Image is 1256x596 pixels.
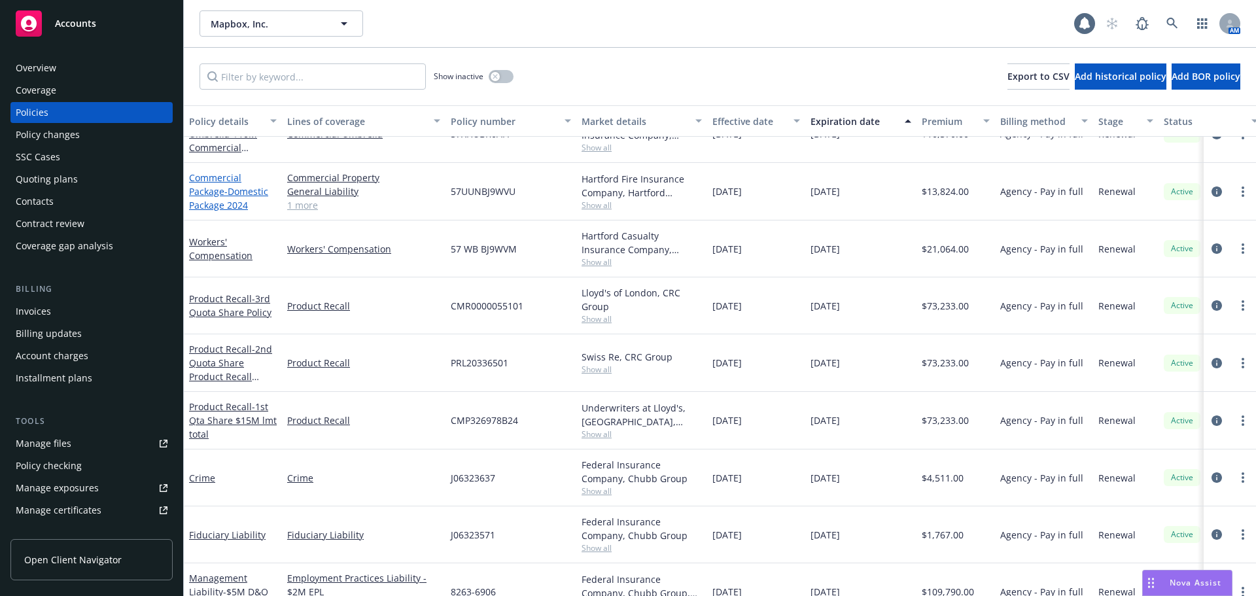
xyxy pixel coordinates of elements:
div: Premium [922,114,975,128]
a: Billing updates [10,323,173,344]
a: Crime [287,471,440,485]
span: 57UUNBJ9WVU [451,184,515,198]
input: Filter by keyword... [200,63,426,90]
span: Show all [582,485,702,497]
a: Policy checking [10,455,173,476]
div: Hartford Casualty Insurance Company, Hartford Insurance Group [582,229,702,256]
a: Installment plans [10,368,173,389]
a: Search [1159,10,1185,37]
span: Active [1169,357,1195,369]
span: Add BOR policy [1172,70,1240,82]
div: SSC Cases [16,147,60,167]
span: [DATE] [811,356,840,370]
a: more [1235,470,1251,485]
a: more [1235,527,1251,542]
span: $1,767.00 [922,528,964,542]
button: Add BOR policy [1172,63,1240,90]
button: Policy number [445,105,576,137]
span: $73,233.00 [922,299,969,313]
span: $73,233.00 [922,356,969,370]
span: - Domestic Package 2024 [189,185,268,211]
div: Overview [16,58,56,79]
span: 57 WB BJ9WVM [451,242,517,256]
span: Agency - Pay in full [1000,184,1083,198]
div: Market details [582,114,688,128]
div: Manage exposures [16,478,99,499]
span: Active [1169,529,1195,540]
span: Agency - Pay in full [1000,242,1083,256]
span: Agency - Pay in full [1000,413,1083,427]
span: [DATE] [712,356,742,370]
a: Manage certificates [10,500,173,521]
span: $4,511.00 [922,471,964,485]
div: Policy details [189,114,262,128]
a: Start snowing [1099,10,1125,37]
a: Invoices [10,301,173,322]
a: Manage files [10,433,173,454]
a: more [1235,298,1251,313]
a: circleInformation [1209,298,1225,313]
button: Billing method [995,105,1093,137]
span: [DATE] [712,299,742,313]
div: Lines of coverage [287,114,426,128]
a: circleInformation [1209,470,1225,485]
span: Mapbox, Inc. [211,17,324,31]
div: Policy changes [16,124,80,145]
div: Manage certificates [16,500,101,521]
span: Show all [582,142,702,153]
span: Active [1169,472,1195,483]
a: more [1235,184,1251,200]
a: circleInformation [1209,413,1225,429]
div: Swiss Re, CRC Group [582,350,702,364]
div: Federal Insurance Company, Chubb Group [582,458,702,485]
button: Expiration date [805,105,916,137]
a: Accounts [10,5,173,42]
div: Billing updates [16,323,82,344]
span: Renewal [1098,471,1136,485]
span: [DATE] [811,242,840,256]
a: circleInformation [1209,355,1225,371]
a: Commercial Property [287,171,440,184]
div: Installment plans [16,368,92,389]
div: Effective date [712,114,786,128]
div: Quoting plans [16,169,78,190]
button: Nova Assist [1142,570,1232,596]
span: [DATE] [712,471,742,485]
div: Billing method [1000,114,1073,128]
div: Lloyd's of London, CRC Group [582,286,702,313]
span: Active [1169,300,1195,311]
a: Overview [10,58,173,79]
span: Show all [582,200,702,211]
a: Switch app [1189,10,1215,37]
span: Renewal [1098,356,1136,370]
div: Status [1164,114,1244,128]
span: - 1st Qta Share $15M lmt total [189,400,277,440]
a: Workers' Compensation [189,236,253,262]
button: Premium [916,105,995,137]
span: Show all [582,542,702,553]
a: 1 more [287,198,440,212]
div: Tools [10,415,173,428]
a: Fiduciary Liability [287,528,440,542]
span: $13,824.00 [922,184,969,198]
a: Coverage gap analysis [10,236,173,256]
a: Contract review [10,213,173,234]
a: Workers' Compensation [287,242,440,256]
a: more [1235,413,1251,429]
div: Manage claims [16,522,82,543]
span: [DATE] [811,471,840,485]
span: Accounts [55,18,96,29]
span: Renewal [1098,184,1136,198]
button: Market details [576,105,707,137]
span: CMP326978B24 [451,413,518,427]
span: Renewal [1098,528,1136,542]
a: more [1235,241,1251,256]
a: General Liability [287,184,440,198]
div: Billing [10,283,173,296]
a: Product Recall [287,299,440,313]
span: Show all [582,256,702,268]
a: Manage exposures [10,478,173,499]
span: Active [1169,186,1195,198]
span: Agency - Pay in full [1000,528,1083,542]
span: J06323637 [451,471,495,485]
